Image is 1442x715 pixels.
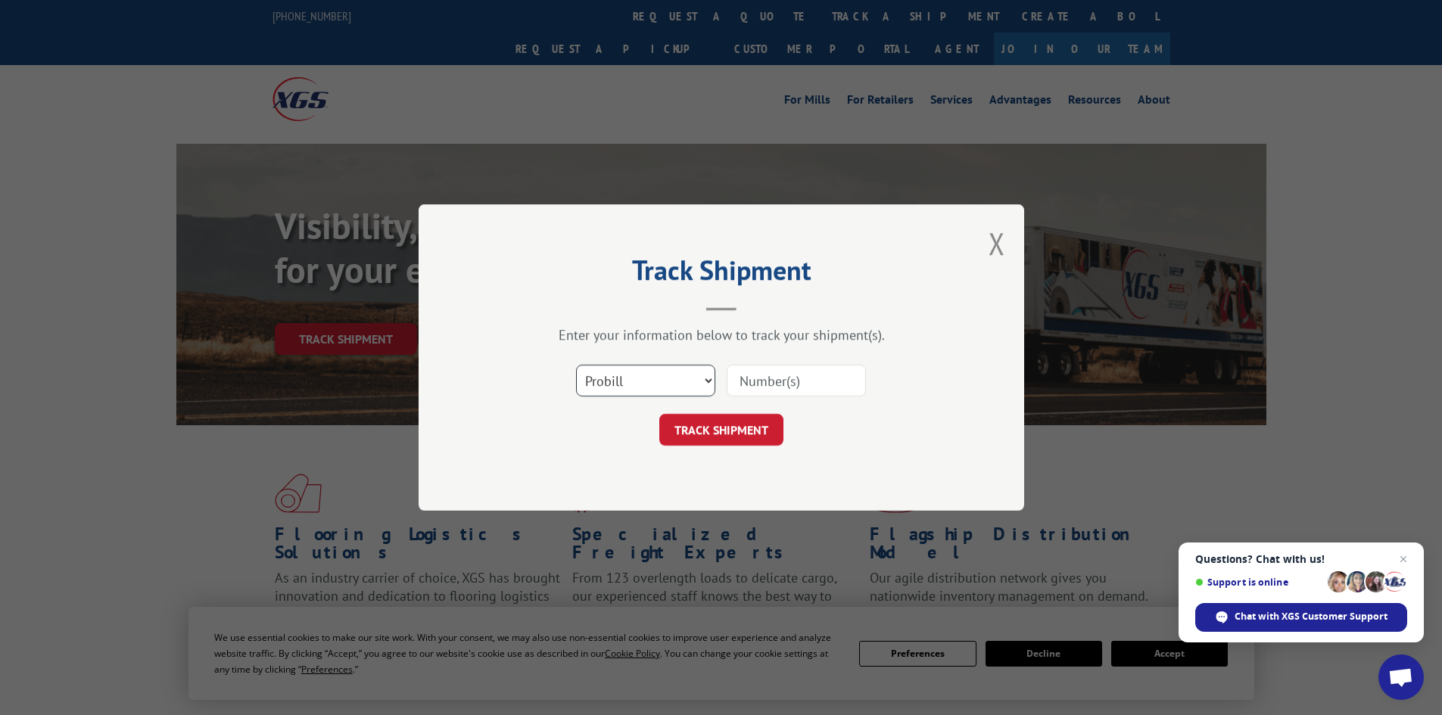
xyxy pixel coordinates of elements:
[1235,610,1387,623] span: Chat with XGS Customer Support
[659,414,783,446] button: TRACK SHIPMENT
[727,365,866,396] input: Number(s)
[494,260,948,288] h2: Track Shipment
[1195,553,1407,565] span: Questions? Chat with us!
[1378,654,1424,700] a: Open chat
[1195,603,1407,632] span: Chat with XGS Customer Support
[1195,577,1322,588] span: Support is online
[494,326,948,344] div: Enter your information below to track your shipment(s).
[989,223,1005,263] button: Close modal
